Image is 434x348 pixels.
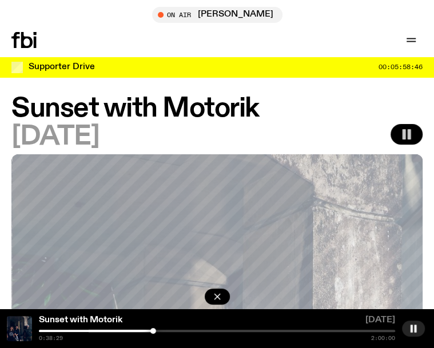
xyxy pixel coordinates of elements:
[365,316,395,327] span: [DATE]
[371,335,395,341] span: 2:00:00
[39,315,122,325] a: Sunset with Motorik
[39,335,63,341] span: 0:38:29
[11,96,423,122] h1: Sunset with Motorik
[11,124,99,150] span: [DATE]
[152,7,282,23] button: On Air[PERSON_NAME]
[29,63,95,71] h3: Supporter Drive
[379,64,423,70] span: 00:05:58:46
